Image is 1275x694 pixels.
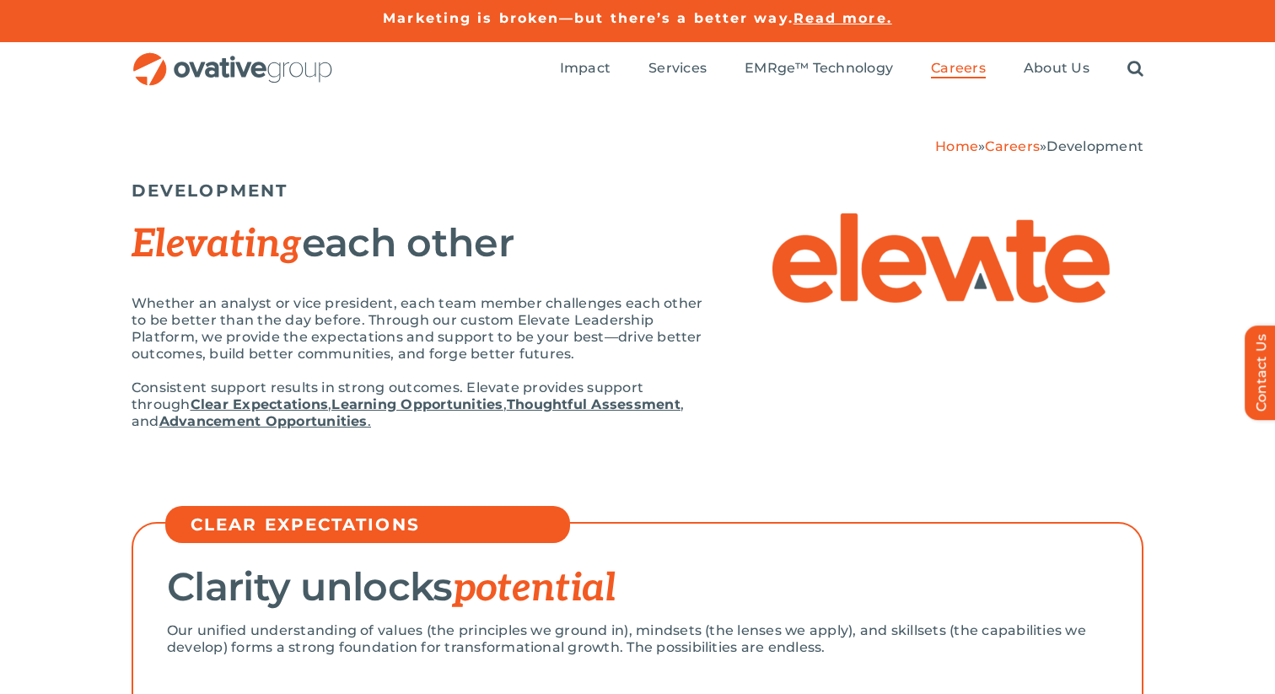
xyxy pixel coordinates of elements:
[191,514,562,535] h5: CLEAR EXPECTATIONS
[167,566,1108,610] h2: Clarity unlocks
[985,138,1040,154] a: Careers
[931,60,986,77] span: Careers
[648,60,707,78] a: Services
[453,565,616,612] span: potential
[507,396,681,412] a: Thoughtful Assessment
[159,413,371,429] a: Advancement Opportunities.
[794,10,892,26] a: Read more.
[560,60,611,77] span: Impact
[1046,138,1143,154] span: Development
[772,213,1110,303] img: Elevate – Elevate Logo
[328,396,331,412] span: ,
[331,396,503,412] a: Learning Opportunities
[745,60,893,77] span: EMRge™ Technology
[1024,60,1089,77] span: About Us
[159,413,368,429] strong: Advancement Opportunities
[931,60,986,78] a: Careers
[132,396,684,429] span: , and
[935,138,978,154] a: Home
[560,60,611,78] a: Impact
[383,10,794,26] a: Marketing is broken—but there’s a better way.
[745,60,893,78] a: EMRge™ Technology
[1024,60,1089,78] a: About Us
[648,60,707,77] span: Services
[191,396,328,412] a: Clear Expectations
[503,396,507,412] span: ,
[132,221,302,268] span: Elevating
[935,138,1143,154] span: » »
[132,222,705,266] h2: each other
[1127,60,1143,78] a: Search
[132,295,705,363] p: Whether an analyst or vice president, each team member challenges each other to be better than th...
[132,51,334,67] a: OG_Full_horizontal_RGB
[132,180,1143,201] h5: DEVELOPMENT
[132,379,705,430] p: Consistent support results in strong outcomes. Elevate provides support through
[560,42,1143,96] nav: Menu
[167,622,1108,656] p: Our unified understanding of values (the principles we ground in), mindsets (the lenses we apply)...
